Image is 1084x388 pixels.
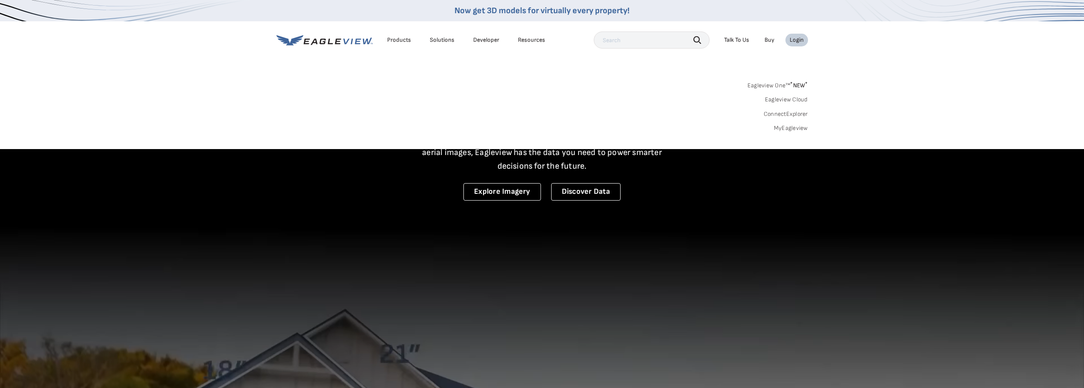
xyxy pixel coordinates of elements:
a: Now get 3D models for virtually every property! [454,6,630,16]
a: Buy [765,36,774,44]
a: Eagleview One™*NEW* [748,79,808,89]
a: Eagleview Cloud [765,96,808,103]
div: Login [790,36,804,44]
div: Solutions [430,36,454,44]
div: Products [387,36,411,44]
input: Search [594,32,710,49]
div: Resources [518,36,545,44]
a: MyEagleview [774,124,808,132]
a: ConnectExplorer [764,110,808,118]
span: NEW [790,82,808,89]
p: A new era starts here. Built on more than 3.5 billion high-resolution aerial images, Eagleview ha... [412,132,673,173]
div: Talk To Us [724,36,749,44]
a: Developer [473,36,499,44]
a: Explore Imagery [463,183,541,201]
a: Discover Data [551,183,621,201]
